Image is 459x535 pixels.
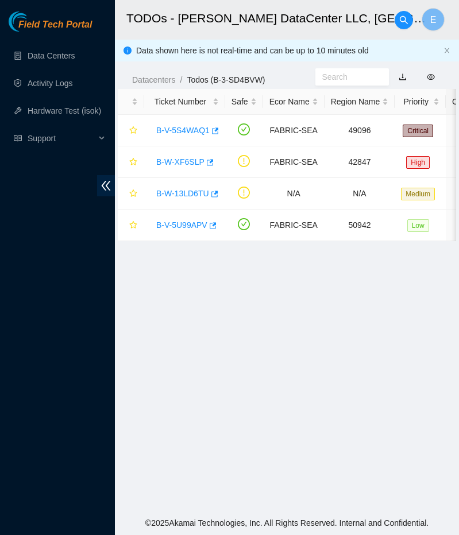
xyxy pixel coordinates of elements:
td: 42847 [325,146,395,178]
span: High [406,156,430,169]
span: Field Tech Portal [18,20,92,30]
span: check-circle [238,218,250,230]
a: B-W-XF6SLP [156,157,205,166]
button: star [124,121,138,139]
span: exclamation-circle [238,187,250,199]
a: Hardware Test (isok) [28,106,101,115]
span: check-circle [238,123,250,135]
a: Todos (B-3-SD4BVW) [187,75,265,84]
td: N/A [263,178,325,210]
a: Activity Logs [28,79,73,88]
button: search [395,11,413,29]
a: Akamai TechnologiesField Tech Portal [9,21,92,36]
span: eye [427,73,435,81]
a: Data Centers [28,51,75,60]
a: B-W-13LD6TU [156,189,209,198]
span: / [180,75,182,84]
button: close [443,47,450,55]
span: exclamation-circle [238,155,250,167]
span: double-left [97,175,115,196]
span: Low [407,219,429,232]
td: N/A [325,178,395,210]
span: star [129,126,137,135]
span: read [14,134,22,142]
td: 50942 [325,210,395,241]
img: Akamai Technologies [9,11,58,32]
input: Search [322,71,373,83]
button: star [124,184,138,203]
span: star [129,221,137,230]
span: E [430,13,437,27]
a: Datacenters [132,75,175,84]
td: FABRIC-SEA [263,146,325,178]
td: 49096 [325,115,395,146]
a: B-V-5S4WAQ1 [156,126,210,135]
span: star [129,158,137,167]
button: star [124,153,138,171]
button: star [124,216,138,234]
a: download [399,72,407,82]
span: Critical [403,125,433,137]
a: B-V-5U99APV [156,220,207,230]
button: E [422,8,445,31]
span: Support [28,127,95,150]
span: search [395,15,412,25]
footer: © 2025 Akamai Technologies, Inc. All Rights Reserved. Internal and Confidential. [115,511,459,535]
span: star [129,189,137,199]
button: download [390,68,415,86]
span: close [443,47,450,54]
span: Medium [401,188,435,200]
td: FABRIC-SEA [263,210,325,241]
td: FABRIC-SEA [263,115,325,146]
